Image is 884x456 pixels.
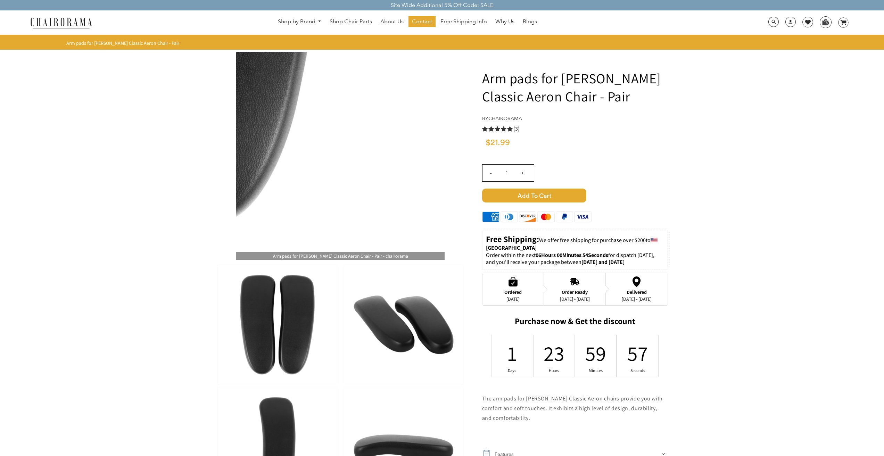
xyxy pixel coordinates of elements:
[380,18,404,25] span: About Us
[513,125,520,133] span: (3)
[482,125,668,132] a: 5.0 rating (3 votes)
[519,16,540,27] a: Blogs
[633,340,642,367] div: 57
[523,18,537,25] span: Blogs
[66,40,179,46] span: Arm pads for [PERSON_NAME] Classic Aeron Chair - Pair
[326,16,375,27] a: Shop Chair Parts
[633,368,642,373] div: Seconds
[330,18,372,25] span: Shop Chair Parts
[508,340,517,367] div: 1
[482,316,668,330] h2: Purchase now & Get the discount
[536,251,608,259] span: 06Hours 00Minutes 54Seconds
[495,18,514,25] span: Why Us
[486,252,664,266] p: Order within the next for dispatch [DATE], and you'll receive your package between
[125,16,689,29] nav: DesktopNavigation
[66,40,182,46] nav: breadcrumbs
[218,265,337,384] img: Arm pads for Herman Miller Classic Aeron Chair - Pair - chairorama
[344,265,463,384] img: Arm pads for Herman Miller Classic Aeron Chair - Pair - chairorama
[440,18,487,25] span: Free Shipping Info
[274,16,325,27] a: Shop by Brand
[26,17,96,29] img: chairorama
[408,16,436,27] a: Contact
[486,234,664,252] p: to
[550,340,559,367] div: 23
[591,368,600,373] div: Minutes
[486,233,539,244] strong: Free Shipping:
[236,152,445,159] a: Arm pads for Herman Miller Classic Aeron Chair - Pair - chairoramaArm pads for [PERSON_NAME] Clas...
[437,16,490,27] a: Free Shipping Info
[482,395,663,422] span: The arm pads for [PERSON_NAME] Classic Aeron chairs provide you with comfort and soft touches. It...
[488,115,522,122] a: chairorama
[591,340,600,367] div: 59
[539,237,646,244] span: We offer free shipping for purchase over $200
[622,296,652,302] div: [DATE] - [DATE]
[482,116,668,122] h4: by
[486,244,537,251] strong: [GEOGRAPHIC_DATA]
[622,289,652,295] div: Delivered
[820,17,831,27] img: WhatsApp_Image_2024-07-12_at_16.23.01.webp
[492,16,518,27] a: Why Us
[514,165,531,181] input: +
[581,258,625,266] strong: [DATE] and [DATE]
[412,18,432,25] span: Contact
[560,296,590,302] div: [DATE] - [DATE]
[550,368,559,373] div: Hours
[560,289,590,295] div: Order Ready
[482,69,668,105] h1: Arm pads for [PERSON_NAME] Classic Aeron Chair - Pair
[504,296,522,302] div: [DATE]
[482,165,499,181] input: -
[508,368,517,373] div: Days
[377,16,407,27] a: About Us
[486,139,510,147] span: $21.99
[482,189,668,202] button: Add to Cart
[504,289,522,295] div: Ordered
[482,189,586,202] span: Add to Cart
